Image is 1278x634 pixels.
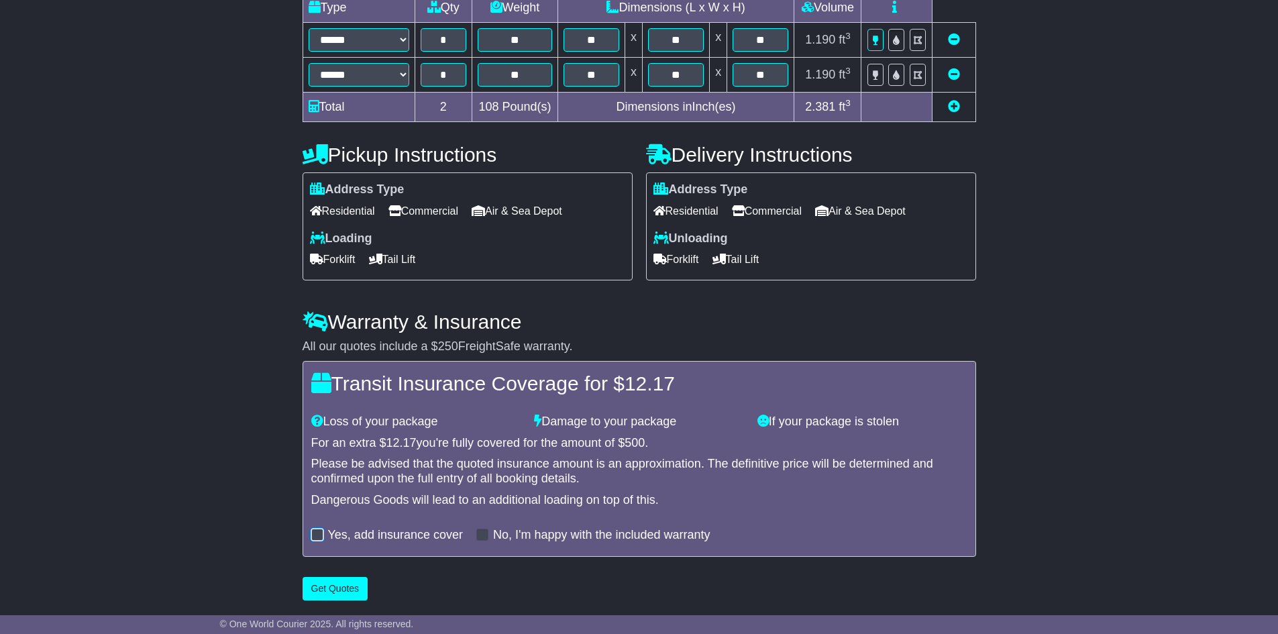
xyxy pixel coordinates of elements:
[805,68,835,81] span: 1.190
[839,100,851,113] span: ft
[438,339,458,353] span: 250
[415,93,472,122] td: 2
[653,231,728,246] label: Unloading
[646,144,976,166] h4: Delivery Instructions
[311,436,967,451] div: For an extra $ you're fully covered for the amount of $ .
[839,33,851,46] span: ft
[625,58,642,93] td: x
[311,493,967,508] div: Dangerous Goods will lead to an additional loading on top of this.
[310,182,405,197] label: Address Type
[805,33,835,46] span: 1.190
[493,528,710,543] label: No, I'm happy with the included warranty
[220,619,414,629] span: © One World Courier 2025. All rights reserved.
[710,23,727,58] td: x
[303,93,415,122] td: Total
[625,23,642,58] td: x
[305,415,528,429] div: Loss of your package
[653,182,748,197] label: Address Type
[732,201,802,221] span: Commercial
[472,201,562,221] span: Air & Sea Depot
[815,201,906,221] span: Air & Sea Depot
[625,436,645,450] span: 500
[845,31,851,41] sup: 3
[303,339,976,354] div: All our quotes include a $ FreightSafe warranty.
[948,33,960,46] a: Remove this item
[303,311,976,333] h4: Warranty & Insurance
[386,436,417,450] span: 12.17
[303,577,368,600] button: Get Quotes
[751,415,974,429] div: If your package is stolen
[710,58,727,93] td: x
[310,249,356,270] span: Forklift
[839,68,851,81] span: ft
[712,249,759,270] span: Tail Lift
[328,528,463,543] label: Yes, add insurance cover
[948,68,960,81] a: Remove this item
[303,144,633,166] h4: Pickup Instructions
[625,372,675,394] span: 12.17
[388,201,458,221] span: Commercial
[845,98,851,108] sup: 3
[653,249,699,270] span: Forklift
[311,457,967,486] div: Please be advised that the quoted insurance amount is an approximation. The definitive price will...
[311,372,967,394] h4: Transit Insurance Coverage for $
[310,201,375,221] span: Residential
[948,100,960,113] a: Add new item
[557,93,794,122] td: Dimensions in Inch(es)
[369,249,416,270] span: Tail Lift
[310,231,372,246] label: Loading
[653,201,718,221] span: Residential
[527,415,751,429] div: Damage to your package
[472,93,557,122] td: Pound(s)
[845,66,851,76] sup: 3
[805,100,835,113] span: 2.381
[478,100,498,113] span: 108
